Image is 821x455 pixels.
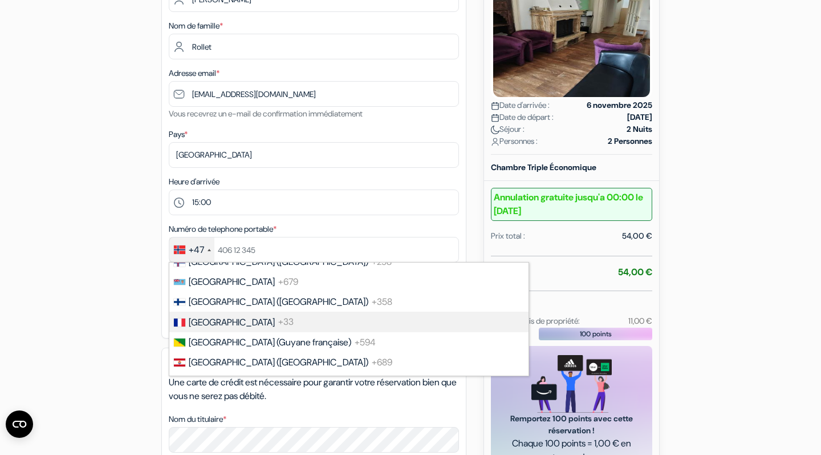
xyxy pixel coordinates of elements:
strong: 2 Personnes [608,135,652,147]
span: [GEOGRAPHIC_DATA] [189,316,275,328]
ul: List of countries [169,262,529,376]
b: Chambre Triple Économique [491,162,596,172]
span: [GEOGRAPHIC_DATA] [189,276,275,288]
small: 11,00 € [628,316,652,326]
strong: 6 novembre 2025 [587,99,652,111]
span: [GEOGRAPHIC_DATA] ([GEOGRAPHIC_DATA]) [189,356,368,368]
div: Norway (Norge): +47 [169,237,214,262]
span: Personnes : [491,135,538,147]
label: Nom de famille [169,20,223,32]
span: +689 [372,356,392,368]
img: calendar.svg [491,114,499,122]
span: +358 [372,296,392,308]
label: Pays [169,128,188,140]
span: Date de départ : [491,111,554,123]
label: Adresse email [169,67,220,79]
img: moon.svg [491,126,499,134]
b: Annulation gratuite jusqu'a 00:00 le [DATE] [491,188,652,221]
input: Entrer le nom de famille [169,34,459,59]
span: +594 [355,336,376,348]
input: Entrer adresse e-mail [169,81,459,107]
label: Numéro de telephone portable [169,223,277,235]
small: Vous recevrez un e-mail de confirmation immédiatement [169,108,363,119]
input: 406 12 345 [169,237,459,263]
img: user_icon.svg [491,138,499,146]
span: +33 [278,316,294,328]
strong: 54,00 € [618,266,652,278]
span: Remportez 100 points avec cette réservation ! [505,413,639,437]
span: [GEOGRAPHIC_DATA] (Guyane française) [189,336,351,348]
span: +679 [278,276,298,288]
button: Open CMP widget [6,410,33,438]
span: [GEOGRAPHIC_DATA] ([GEOGRAPHIC_DATA]) [189,296,368,308]
label: Nom du titulaire [169,413,226,425]
img: gift_card_hero_new.png [531,355,612,413]
div: 54,00 € [622,230,652,242]
span: 100 points [580,329,612,339]
strong: [DATE] [627,111,652,123]
div: Prix total : [491,230,525,242]
strong: 2 Nuits [627,123,652,135]
small: Taxes et frais de propriété: [491,316,580,326]
p: Une carte de crédit est nécessaire pour garantir votre réservation bien que vous ne serez pas déb... [169,376,459,403]
span: Séjour : [491,123,525,135]
img: calendar.svg [491,102,499,110]
div: +47 [189,243,204,257]
label: Heure d'arrivée [169,176,220,188]
span: Date d'arrivée : [491,99,550,111]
